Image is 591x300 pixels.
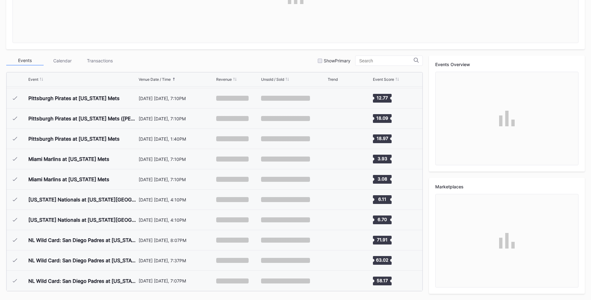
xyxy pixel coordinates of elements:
svg: Chart title [328,131,346,147]
text: 3.08 [377,176,387,181]
text: 63.02 [376,257,388,263]
text: 71.91 [377,237,388,242]
svg: Chart title [328,253,346,268]
svg: Chart title [328,172,346,187]
text: 6.70 [378,217,387,222]
div: [US_STATE] Nationals at [US_STATE][GEOGRAPHIC_DATA] (Doubleheader) [28,196,137,203]
div: Pittsburgh Pirates at [US_STATE] Mets [28,136,120,142]
div: Show Primary [324,58,350,63]
div: Marketplaces [435,184,579,189]
div: Calendar [44,56,81,65]
svg: Chart title [328,212,346,228]
div: Event [28,77,38,82]
text: 18.97 [376,136,388,141]
div: [DATE] [DATE], 4:10PM [139,217,215,223]
svg: Chart title [328,111,346,126]
div: Unsold / Sold [261,77,284,82]
text: 58.17 [377,278,388,283]
div: Pittsburgh Pirates at [US_STATE] Mets ([PERSON_NAME] Bobblehead Giveaway) [28,115,137,122]
div: [DATE] [DATE], 7:37PM [139,258,215,263]
div: [DATE] [DATE], 7:07PM [139,278,215,283]
input: Search [359,58,414,63]
div: [US_STATE] Nationals at [US_STATE][GEOGRAPHIC_DATA] [28,217,137,223]
div: NL Wild Card: San Diego Padres at [US_STATE] Mets (Home Game 1) [28,237,137,243]
div: Event Score [373,77,394,82]
div: Miami Marlins at [US_STATE] Mets [28,156,109,162]
div: Revenue [216,77,232,82]
div: [DATE] [DATE], 1:40PM [139,136,215,142]
div: Trend [328,77,338,82]
div: NL Wild Card: San Diego Padres at [US_STATE] Mets (Home Game 3) [28,278,137,284]
text: 6.11 [378,196,386,202]
svg: Chart title [328,151,346,167]
div: Events [6,56,44,65]
div: [DATE] [DATE], 4:10PM [139,197,215,202]
div: NL Wild Card: San Diego Padres at [US_STATE] Mets (Home Game 2) [28,257,137,264]
div: [DATE] [DATE], 7:10PM [139,177,215,182]
svg: Chart title [328,192,346,207]
div: [DATE] [DATE], 7:10PM [139,96,215,101]
text: 3.93 [377,156,387,161]
div: Miami Marlins at [US_STATE] Mets [28,176,109,182]
div: [DATE] [DATE], 7:10PM [139,157,215,162]
div: [DATE] [DATE], 8:07PM [139,238,215,243]
div: Transactions [81,56,118,65]
div: Pittsburgh Pirates at [US_STATE] Mets [28,95,120,101]
text: 12.77 [377,95,388,100]
svg: Chart title [328,90,346,106]
div: Venue Date / Time [139,77,171,82]
svg: Chart title [328,232,346,248]
div: Events Overview [435,62,579,67]
text: 18.09 [376,115,388,121]
div: [DATE] [DATE], 7:10PM [139,116,215,121]
svg: Chart title [328,273,346,289]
